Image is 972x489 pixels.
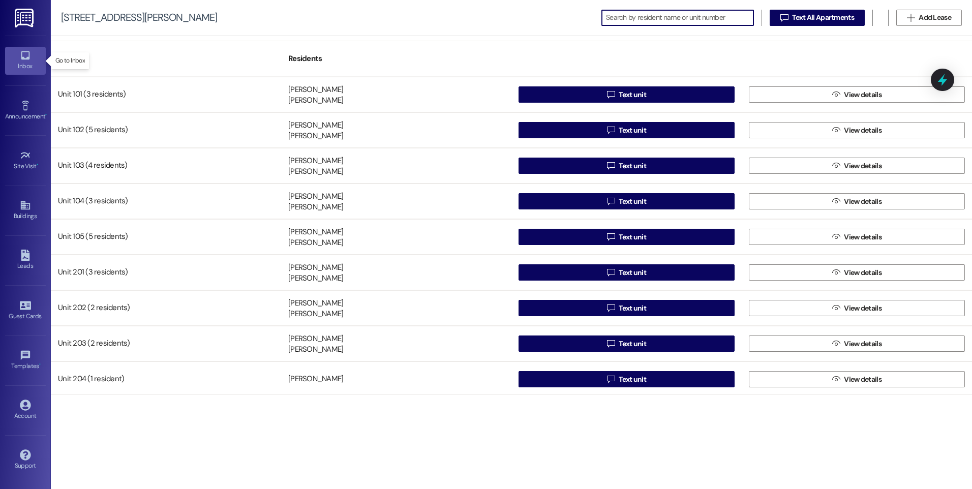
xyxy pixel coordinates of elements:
span: Text unit [619,374,646,385]
div: [PERSON_NAME] [288,202,343,213]
div: [PERSON_NAME] [288,273,343,284]
div: [PERSON_NAME] [288,156,343,166]
p: Go to Inbox [55,56,85,65]
i:  [607,304,615,312]
button: Text unit [519,371,735,387]
i:  [832,197,840,205]
span: Text All Apartments [792,12,854,23]
button: View details [749,335,965,352]
span: Add Lease [919,12,951,23]
span: View details [844,374,882,385]
a: Guest Cards [5,297,46,324]
span: View details [844,232,882,242]
span: Text unit [619,89,646,100]
button: View details [749,122,965,138]
button: View details [749,86,965,103]
span: View details [844,339,882,349]
i:  [832,268,840,277]
a: Site Visit • [5,147,46,174]
i:  [607,90,615,99]
i:  [780,14,788,22]
div: [PERSON_NAME] [288,96,343,106]
i:  [832,162,840,170]
span: Text unit [619,125,646,136]
i:  [607,375,615,383]
input: Search by resident name or unit number [606,11,753,25]
span: View details [844,196,882,207]
i:  [607,126,615,134]
a: Buildings [5,197,46,224]
button: Text unit [519,229,735,245]
i:  [832,304,840,312]
div: Unit 204 (1 resident) [51,369,281,389]
a: Leads [5,247,46,274]
span: • [37,161,38,168]
div: [PERSON_NAME] [288,84,343,95]
div: [PERSON_NAME] [288,374,343,385]
button: Text unit [519,335,735,352]
div: [PERSON_NAME] [288,345,343,355]
div: [PERSON_NAME] [288,131,343,142]
a: Templates • [5,347,46,374]
span: Text unit [619,232,646,242]
i:  [832,340,840,348]
div: Unit 103 (4 residents) [51,156,281,176]
div: [PERSON_NAME] [288,167,343,177]
div: [PERSON_NAME] [288,298,343,309]
i:  [832,126,840,134]
i:  [607,340,615,348]
button: Text All Apartments [770,10,865,26]
button: Text unit [519,86,735,103]
button: Text unit [519,122,735,138]
button: Text unit [519,264,735,281]
div: [PERSON_NAME] [288,262,343,273]
i:  [907,14,915,22]
img: ResiDesk Logo [15,9,36,27]
div: [STREET_ADDRESS][PERSON_NAME] [61,12,217,23]
span: • [45,111,47,118]
i:  [607,197,615,205]
button: View details [749,300,965,316]
div: Unit 105 (5 residents) [51,227,281,247]
span: Text unit [619,161,646,171]
i:  [832,375,840,383]
div: [PERSON_NAME] [288,191,343,202]
div: Unit 104 (3 residents) [51,191,281,211]
span: Text unit [619,196,646,207]
span: • [39,361,41,368]
button: Text unit [519,300,735,316]
div: [PERSON_NAME] [288,238,343,249]
button: Add Lease [896,10,962,26]
span: Text unit [619,303,646,314]
div: Residents [281,46,511,71]
div: Unit 201 (3 residents) [51,262,281,283]
div: [PERSON_NAME] [288,227,343,237]
i:  [607,268,615,277]
div: [PERSON_NAME] [288,309,343,320]
div: Unit 202 (2 residents) [51,298,281,318]
div: Unit 102 (5 residents) [51,120,281,140]
i:  [607,233,615,241]
i:  [832,90,840,99]
button: View details [749,264,965,281]
span: Text unit [619,267,646,278]
div: [PERSON_NAME] [288,333,343,344]
a: Inbox [5,47,46,74]
i:  [607,162,615,170]
div: Unit 203 (2 residents) [51,333,281,354]
div: Unit 101 (3 residents) [51,84,281,105]
button: View details [749,158,965,174]
span: View details [844,89,882,100]
span: View details [844,161,882,171]
a: Account [5,396,46,424]
button: View details [749,193,965,209]
span: View details [844,125,882,136]
span: Text unit [619,339,646,349]
button: View details [749,229,965,245]
div: Unit [51,46,281,71]
span: View details [844,267,882,278]
button: View details [749,371,965,387]
button: Text unit [519,158,735,174]
button: Text unit [519,193,735,209]
a: Support [5,446,46,474]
